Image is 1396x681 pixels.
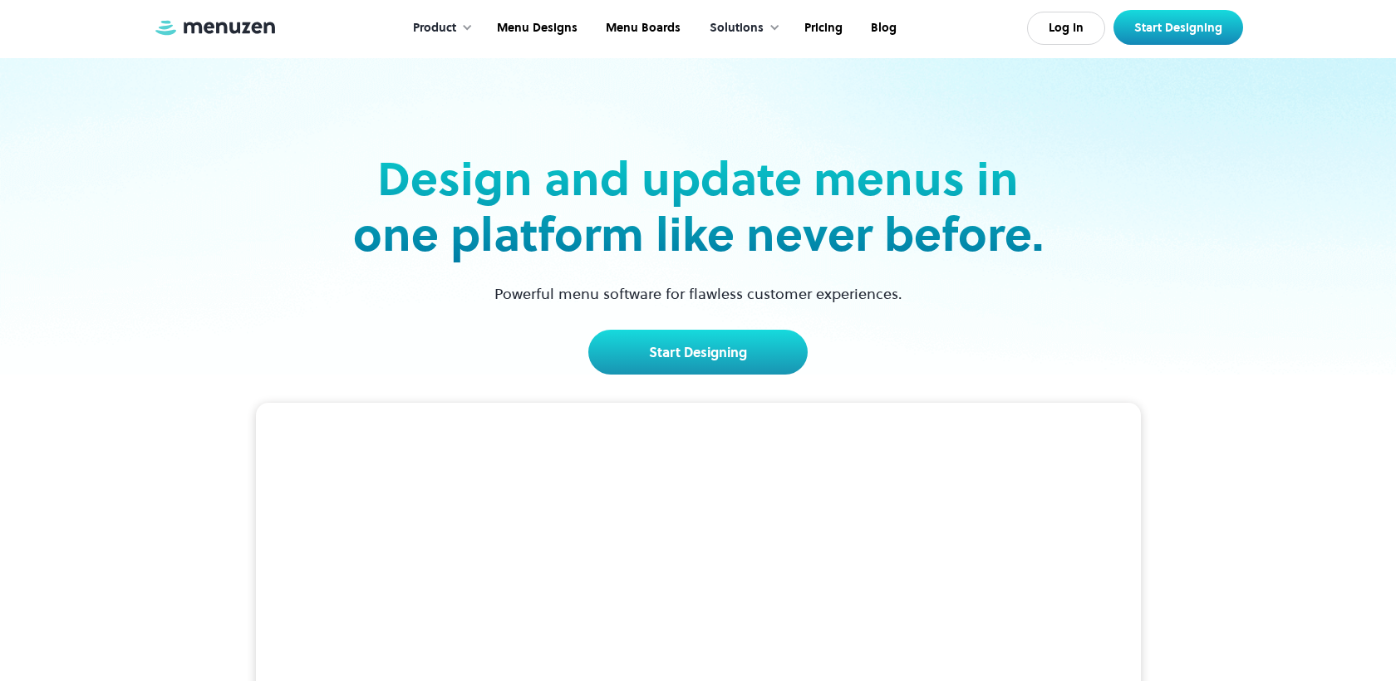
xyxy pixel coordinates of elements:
[396,2,481,54] div: Product
[588,330,808,375] a: Start Designing
[1027,12,1105,45] a: Log In
[474,282,923,305] p: Powerful menu software for flawless customer experiences.
[481,2,590,54] a: Menu Designs
[855,2,909,54] a: Blog
[710,19,764,37] div: Solutions
[693,2,789,54] div: Solutions
[1113,10,1243,45] a: Start Designing
[413,19,456,37] div: Product
[347,151,1049,262] h2: Design and update menus in one platform like never before.
[590,2,693,54] a: Menu Boards
[789,2,855,54] a: Pricing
